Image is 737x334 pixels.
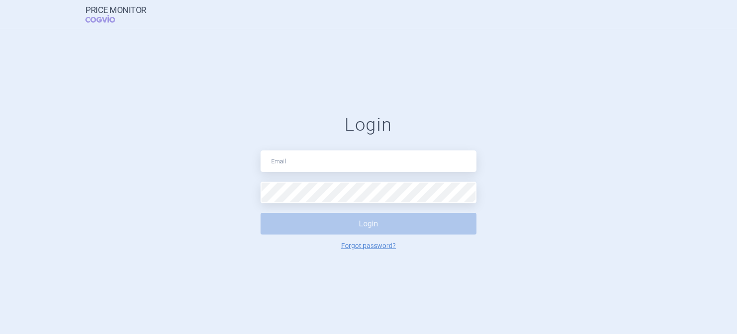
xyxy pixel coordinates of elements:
[261,150,476,172] input: Email
[85,15,129,23] span: COGVIO
[85,5,146,24] a: Price MonitorCOGVIO
[341,242,396,249] a: Forgot password?
[85,5,146,15] strong: Price Monitor
[261,213,476,235] button: Login
[261,114,476,136] h1: Login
